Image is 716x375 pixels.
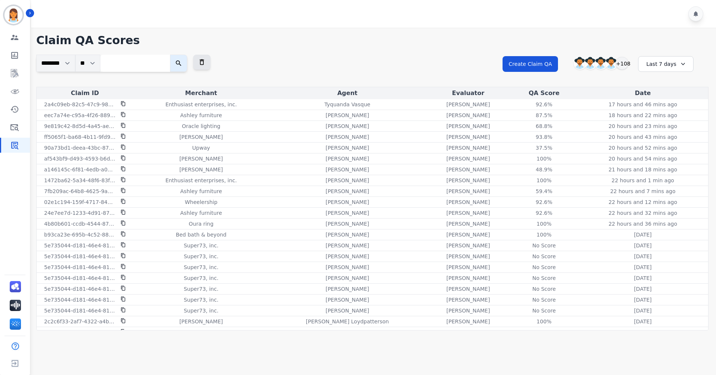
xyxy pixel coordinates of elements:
p: [PERSON_NAME] [446,231,490,238]
div: No Score [527,285,561,293]
div: 37.5 % [527,144,561,152]
p: 1472ba62-5a34-48f6-83f0-53d5bce8efe8 [44,177,116,184]
p: 18 hours and 22 mins ago [609,112,677,119]
p: ff5065f1-ba68-4b11-9fd9-51e279217a83 [44,133,116,141]
div: Last 7 days [638,56,694,72]
div: Evaluator [427,89,509,98]
p: [PERSON_NAME] [446,296,490,304]
p: 17 hours and 46 mins ago [609,101,677,108]
p: [PERSON_NAME] [325,263,369,271]
p: [PERSON_NAME] [446,177,490,184]
p: 2c2c6f33-2af7-4322-a4be-d5adeb3ac69e [44,318,116,325]
div: 93.8 % [527,133,561,141]
div: 59.4 % [527,187,561,195]
p: 20 hours and 54 mins ago [609,155,677,162]
div: 68.8 % [527,122,561,130]
p: 5e735044-d181-46e4-8142-318a0c9b6910 [44,296,116,304]
div: Agent [270,89,424,98]
div: No Score [527,307,561,314]
p: [PERSON_NAME] [179,166,223,173]
p: [PERSON_NAME] [325,307,369,314]
p: [PERSON_NAME] [325,112,369,119]
p: [PERSON_NAME] [325,253,369,260]
div: 100 % [527,318,561,325]
div: 100 % [527,231,561,238]
div: 48.9 % [527,166,561,173]
p: [PERSON_NAME] [325,242,369,249]
p: Ashley furniture [180,209,222,217]
p: [DATE] [634,296,652,304]
p: b93ca23e-695b-4c52-884d-85f1003cc42b [44,231,116,238]
p: [PERSON_NAME] [446,220,490,228]
img: Bordered avatar [4,6,22,24]
div: Date [579,89,707,98]
p: 02e1c194-159f-4717-8437-08b9b0b7ee9d [44,198,116,206]
p: [PERSON_NAME] [446,329,490,336]
p: 22 hours and 36 mins ago [609,220,677,228]
p: [DATE] [634,274,652,282]
div: Merchant [135,89,268,98]
p: [PERSON_NAME] [325,329,369,336]
p: [PERSON_NAME] [446,307,490,314]
p: 5e735044-d181-46e4-8142-318a0c9b6910 [44,253,116,260]
div: Claim ID [38,89,132,98]
p: 2a4c09eb-82c5-47c9-9836-5d3d9a431b0a [44,101,116,108]
p: [PERSON_NAME] [325,187,369,195]
p: Super73, inc. [184,263,219,271]
div: No Score [527,263,561,271]
p: 90a73bd1-deea-43bc-87ab-accbd28c13d1 [44,144,116,152]
div: No Score [527,274,561,282]
div: 100 % [527,177,561,184]
p: 7fb209ac-64b8-4625-9aae-d44fc32d1d83 [44,187,116,195]
p: [PERSON_NAME] [325,133,369,141]
div: 100 % [527,155,561,162]
p: 5e735044-d181-46e4-8142-318a0c9b6910 [44,285,116,293]
div: No Score [527,253,561,260]
p: [PERSON_NAME] [446,242,490,249]
p: 20 hours and 52 mins ago [609,144,677,152]
p: Enthusiast enterprises, inc. [166,101,237,108]
p: [PERSON_NAME] [446,144,490,152]
p: Super73, inc. [184,253,219,260]
p: [PERSON_NAME] [446,133,490,141]
p: [PERSON_NAME] [325,166,369,173]
p: [DATE] [634,329,652,336]
p: 22 hours and 32 mins ago [609,209,677,217]
p: 22 hours and 7 mins ago [610,187,675,195]
p: [PERSON_NAME] [179,133,223,141]
p: [DATE] [634,285,652,293]
p: [DATE] [634,263,652,271]
p: [DATE] [634,242,652,249]
p: 24e7ee7d-1233-4d91-87a7-9de82fb11a44 [44,209,116,217]
p: [PERSON_NAME] [325,122,369,130]
p: Tyquanda Vasque [324,101,370,108]
p: 20 hours and 23 mins ago [609,122,677,130]
p: [PERSON_NAME] Loydpatterson [306,318,389,325]
p: [PERSON_NAME] [446,122,490,130]
p: 5e735044-d181-46e4-8142-318a0c9b6910 [44,307,116,314]
p: Oura ring [189,220,213,228]
p: [DATE] [634,307,652,314]
div: No Score [527,242,561,249]
button: Create Claim QA [503,56,558,72]
p: 4b80b601-ccdb-4544-870d-d6959e5fe473 [44,220,116,228]
p: [DATE] [634,318,652,325]
div: QA Score [512,89,576,98]
p: 20 hours and 43 mins ago [609,133,677,141]
p: [PERSON_NAME] [325,274,369,282]
p: [PERSON_NAME] [446,101,490,108]
h1: Claim QA Scores [36,34,709,47]
p: 22 hours and 12 mins ago [609,198,677,206]
p: 9e819c42-8d5d-4a45-ae3e-a7571c361e1e [44,122,116,130]
p: 5e735044-d181-46e4-8142-318a0c9b6910 [44,263,116,271]
p: [PERSON_NAME] [446,274,490,282]
p: [PERSON_NAME] [446,198,490,206]
p: [PERSON_NAME] [325,285,369,293]
p: Super73, inc. [184,307,219,314]
p: eec7a74e-c95a-4f26-8890-5dbffc2e6bcf [44,112,116,119]
div: 92.6 % [527,198,561,206]
div: No Score [527,296,561,304]
p: 21 hours and 18 mins ago [609,166,677,173]
p: [PERSON_NAME] [325,296,369,304]
p: [PERSON_NAME] [325,155,369,162]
